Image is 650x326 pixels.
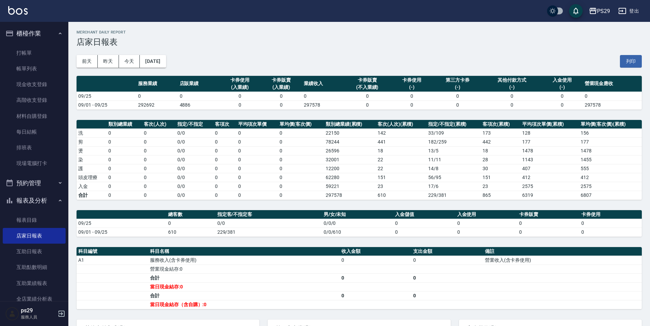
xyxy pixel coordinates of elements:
td: 0 [107,182,142,191]
td: 0 [236,173,278,182]
td: 0 [278,128,324,137]
a: 報表目錄 [3,212,66,228]
td: 0/0 [176,191,213,200]
button: PS29 [586,4,613,18]
td: 合計 [148,273,340,282]
td: 22 [376,164,426,173]
td: 555 [579,164,642,173]
td: 13 / 5 [426,146,481,155]
a: 互助業績報表 [3,275,66,291]
td: 0 [580,228,642,236]
th: 科目名稱 [148,247,340,256]
td: 151 [481,173,520,182]
td: 0 [583,92,642,100]
td: 0 [340,291,411,300]
button: 列印 [620,55,642,68]
td: 0 [236,128,278,137]
a: 高階收支登錄 [3,92,66,108]
td: 229/381 [426,191,481,200]
td: 09/25 [77,219,166,228]
div: (-) [393,84,431,91]
th: 客項次(累積) [481,120,520,129]
td: 0 / 0 [176,137,213,146]
th: 平均項次單價 [236,120,278,129]
td: 0 [107,155,142,164]
td: 0 / 0 [176,164,213,173]
td: 0 [541,92,583,100]
div: 卡券販賣 [262,77,300,84]
td: 412 [579,173,642,182]
td: 0 [541,100,583,109]
td: 0 [411,291,483,300]
td: 0/0/610 [322,228,393,236]
div: 卡券使用 [393,77,431,84]
th: 卡券使用 [580,210,642,219]
td: 0 [136,92,178,100]
div: (-) [484,84,540,91]
th: 客項次 [213,120,236,129]
td: 0 [278,164,324,173]
td: 剪 [77,137,107,146]
td: 0 [107,191,142,200]
td: 0 [483,92,541,100]
td: 0 [107,128,142,137]
button: 報表及分析 [3,192,66,209]
th: 服務業績 [136,76,178,92]
td: 洗 [77,128,107,137]
td: 412 [520,173,579,182]
td: 燙 [77,146,107,155]
button: 預約管理 [3,174,66,192]
td: 0 [142,164,176,173]
div: 卡券使用 [221,77,259,84]
button: 登出 [615,5,642,17]
div: (入業績) [262,84,300,91]
td: 0 [142,155,176,164]
div: (不入業績) [345,84,389,91]
td: 0 [456,219,518,228]
td: 0 [219,92,261,100]
td: 0 [213,182,236,191]
td: 0 [107,173,142,182]
th: 支出金額 [411,247,483,256]
td: 33 / 109 [426,128,481,137]
td: 0 [213,128,236,137]
td: 0 [142,191,176,200]
td: 1478 [579,146,642,155]
td: 0 [278,173,324,182]
td: 0 [107,164,142,173]
td: 0 [517,219,580,228]
th: 單均價(客次價)(累積) [579,120,642,129]
td: 6319 [520,191,579,200]
th: 總客數 [166,210,215,219]
div: PS29 [597,7,610,15]
table: a dense table [77,76,642,110]
td: 11 / 11 [426,155,481,164]
h2: Merchant Daily Report [77,30,642,35]
th: 類別總業績 [107,120,142,129]
td: 610 [166,228,215,236]
th: 卡券販賣 [517,210,580,219]
td: 0 [213,155,236,164]
td: 6807 [579,191,642,200]
td: 2575 [579,182,642,191]
td: 59221 [324,182,376,191]
td: 173 [481,128,520,137]
td: 12200 [324,164,376,173]
td: 177 [579,137,642,146]
a: 互助日報表 [3,244,66,259]
h3: 店家日報表 [77,37,642,47]
td: 0 [107,146,142,155]
td: 0 [580,219,642,228]
td: 23 [481,182,520,191]
td: 297578 [324,191,376,200]
a: 排班表 [3,140,66,155]
th: 營業現金應收 [583,76,642,92]
td: 0 [278,137,324,146]
td: 0 / 0 [176,128,213,137]
td: 0 [432,92,483,100]
a: 帳單列表 [3,61,66,77]
td: 合計 [77,191,107,200]
td: 0/0 [216,219,322,228]
td: 56 / 95 [426,173,481,182]
td: 18 [481,146,520,155]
